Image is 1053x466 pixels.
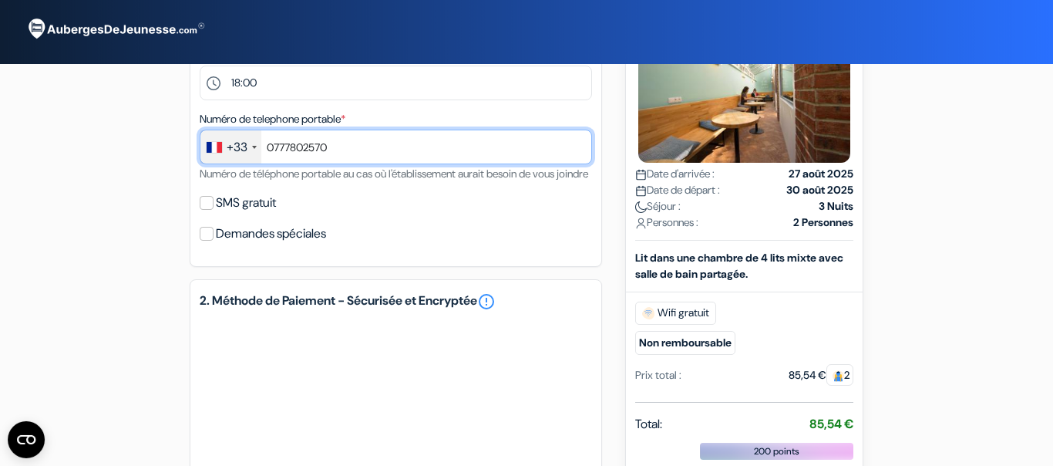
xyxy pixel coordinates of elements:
img: calendar.svg [635,185,647,197]
div: France: +33 [200,130,261,164]
span: 200 points [754,444,799,458]
img: moon.svg [635,201,647,213]
label: SMS gratuit [216,192,276,214]
input: 6 12 34 56 78 [200,130,592,164]
button: CMP-Widget öffnen [8,421,45,458]
small: Non remboursable [635,331,735,355]
div: Prix total : [635,367,681,383]
h5: 2. Méthode de Paiement - Sécurisée et Encryptée [200,292,592,311]
label: Numéro de telephone portable [200,111,345,127]
span: 2 [826,364,853,386]
a: error_outline [477,292,496,311]
div: 85,54 € [789,367,853,383]
span: Wifi gratuit [635,302,716,325]
span: Date de départ : [635,182,720,198]
label: Demandes spéciales [216,223,326,245]
img: free_wifi.svg [642,307,654,319]
strong: 85,54 € [809,416,853,432]
strong: 3 Nuits [819,198,853,214]
div: +33 [227,138,247,157]
span: Total: [635,415,662,434]
span: Date d'arrivée : [635,166,715,182]
img: guest.svg [833,370,844,382]
strong: 2 Personnes [793,214,853,231]
img: AubergesDeJeunesse.com [19,8,211,50]
small: Numéro de téléphone portable au cas où l'établissement aurait besoin de vous joindre [200,167,588,181]
span: Séjour : [635,198,681,214]
span: Personnes : [635,214,698,231]
img: calendar.svg [635,169,647,181]
strong: 30 août 2025 [786,182,853,198]
b: Lit dans une chambre de 4 lits mixte avec salle de bain partagée. [635,251,843,281]
img: user_icon.svg [635,218,647,229]
strong: 27 août 2025 [789,166,853,182]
